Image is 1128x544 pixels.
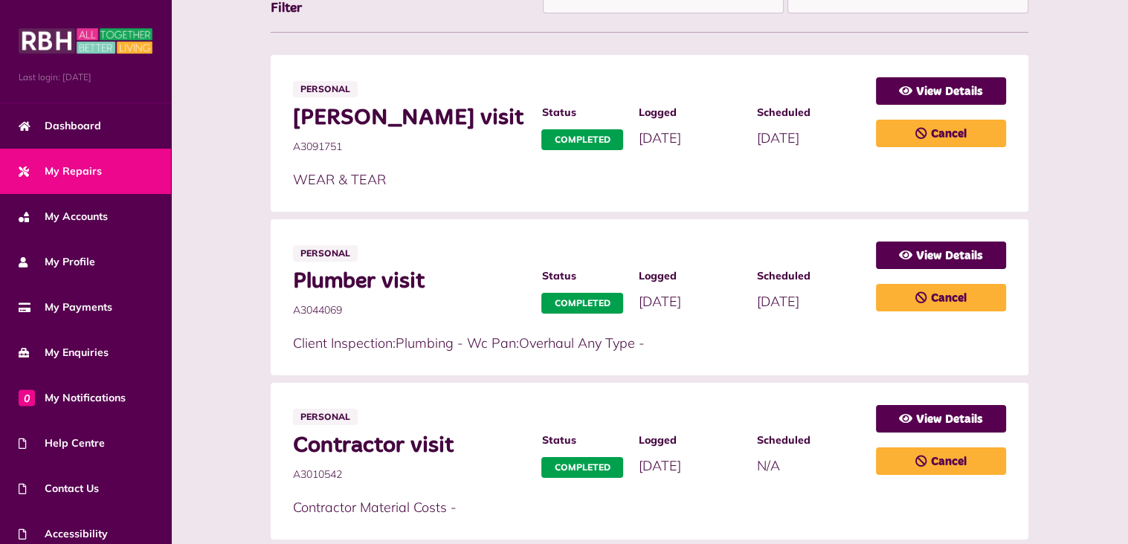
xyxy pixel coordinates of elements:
[293,409,358,425] span: Personal
[19,435,105,451] span: Help Centre
[638,293,680,310] span: [DATE]
[638,129,680,146] span: [DATE]
[757,105,861,120] span: Scheduled
[876,405,1006,433] a: View Details
[293,302,527,318] span: A3044069
[19,71,152,84] span: Last login: [DATE]
[876,284,1006,311] a: Cancel
[293,81,358,97] span: Personal
[19,390,126,406] span: My Notifications
[876,447,1006,475] a: Cancel
[541,293,623,314] span: Completed
[19,526,108,542] span: Accessibility
[876,77,1006,105] a: View Details
[293,497,861,517] p: Contractor Material Costs -
[293,268,527,295] span: Plumber visit
[293,105,527,132] span: [PERSON_NAME] visit
[757,433,861,448] span: Scheduled
[638,433,742,448] span: Logged
[19,118,101,134] span: Dashboard
[876,242,1006,269] a: View Details
[541,457,623,478] span: Completed
[541,268,623,284] span: Status
[757,268,861,284] span: Scheduled
[19,299,112,315] span: My Payments
[19,209,108,224] span: My Accounts
[293,139,527,155] span: A3091751
[638,105,742,120] span: Logged
[541,129,623,150] span: Completed
[19,345,109,360] span: My Enquiries
[19,481,99,496] span: Contact Us
[757,293,799,310] span: [DATE]
[876,120,1006,147] a: Cancel
[638,457,680,474] span: [DATE]
[19,26,152,56] img: MyRBH
[541,433,623,448] span: Status
[293,467,527,482] span: A3010542
[293,169,861,190] p: WEAR & TEAR
[293,433,527,459] span: Contractor visit
[757,457,780,474] span: N/A
[757,129,799,146] span: [DATE]
[541,105,623,120] span: Status
[638,268,742,284] span: Logged
[19,254,95,270] span: My Profile
[19,389,35,406] span: 0
[293,333,861,353] p: Client Inspection:Plumbing - Wc Pan:Overhaul Any Type -
[271,1,302,15] span: Filter
[19,163,102,179] span: My Repairs
[293,245,358,262] span: Personal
